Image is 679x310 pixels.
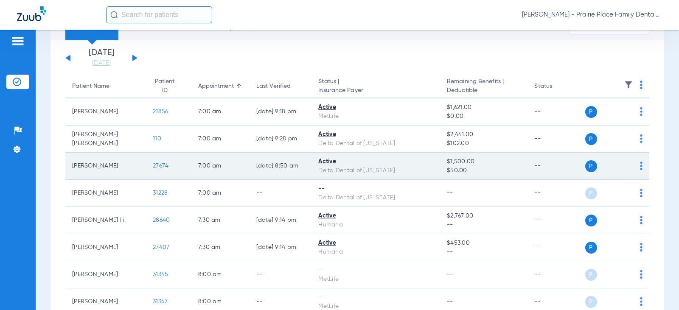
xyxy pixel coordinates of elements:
[640,107,643,116] img: group-dot-blue.svg
[640,81,643,89] img: group-dot-blue.svg
[153,190,168,196] span: 31228
[447,299,453,304] span: --
[447,86,521,95] span: Deductible
[447,212,521,221] span: $2,767.00
[527,234,585,261] td: --
[11,36,25,46] img: hamburger-icon
[250,234,312,261] td: [DATE] 9:14 PM
[624,81,633,89] img: filter.svg
[191,126,250,153] td: 7:00 AM
[191,261,250,288] td: 8:00 AM
[585,187,597,199] span: P
[318,139,433,148] div: Delta Dental of [US_STATE]
[527,153,585,180] td: --
[17,6,46,21] img: Zuub Logo
[65,153,146,180] td: [PERSON_NAME]
[318,103,433,112] div: Active
[318,212,433,221] div: Active
[318,166,433,175] div: Delta Dental of [US_STATE]
[447,239,521,248] span: $453.00
[153,244,169,250] span: 27407
[65,98,146,126] td: [PERSON_NAME]
[311,75,440,98] th: Status |
[153,217,170,223] span: 28640
[250,261,312,288] td: --
[72,82,139,91] div: Patient Name
[318,130,433,139] div: Active
[153,299,168,304] span: 31347
[153,136,161,142] span: 110
[191,234,250,261] td: 7:30 AM
[447,157,521,166] span: $1,500.00
[318,248,433,257] div: Humana
[318,293,433,302] div: --
[65,180,146,207] td: [PERSON_NAME]
[585,160,597,172] span: P
[198,82,243,91] div: Appointment
[640,270,643,279] img: group-dot-blue.svg
[447,112,521,121] span: $0.00
[318,193,433,202] div: Delta Dental of [US_STATE]
[198,82,234,91] div: Appointment
[527,126,585,153] td: --
[110,11,118,19] img: Search Icon
[447,130,521,139] span: $2,441.00
[318,221,433,229] div: Humana
[318,239,433,248] div: Active
[447,271,453,277] span: --
[250,207,312,234] td: [DATE] 9:14 PM
[191,98,250,126] td: 7:00 AM
[447,166,521,175] span: $50.00
[153,271,168,277] span: 31345
[640,216,643,224] img: group-dot-blue.svg
[191,153,250,180] td: 7:00 AM
[447,190,453,196] span: --
[106,6,212,23] input: Search for patients
[250,126,312,153] td: [DATE] 9:28 PM
[585,133,597,145] span: P
[256,82,291,91] div: Last Verified
[76,59,127,67] a: [DATE]
[65,126,146,153] td: [PERSON_NAME] [PERSON_NAME]
[527,180,585,207] td: --
[256,82,305,91] div: Last Verified
[250,98,312,126] td: [DATE] 9:18 PM
[318,275,433,284] div: MetLife
[527,207,585,234] td: --
[527,75,585,98] th: Status
[640,297,643,306] img: group-dot-blue.svg
[318,266,433,275] div: --
[318,157,433,166] div: Active
[527,98,585,126] td: --
[447,221,521,229] span: --
[318,86,433,95] span: Insurance Payer
[318,112,433,121] div: MetLife
[440,75,527,98] th: Remaining Benefits |
[65,261,146,288] td: [PERSON_NAME]
[153,163,168,169] span: 27674
[191,180,250,207] td: 7:00 AM
[447,248,521,257] span: --
[250,180,312,207] td: --
[447,139,521,148] span: $102.00
[65,207,146,234] td: [PERSON_NAME] Iii
[585,106,597,118] span: P
[318,184,433,193] div: --
[585,215,597,226] span: P
[65,234,146,261] td: [PERSON_NAME]
[522,11,662,19] span: [PERSON_NAME] - Prairie Place Family Dental
[153,77,177,95] div: Patient ID
[72,82,109,91] div: Patient Name
[191,207,250,234] td: 7:30 AM
[153,77,185,95] div: Patient ID
[640,162,643,170] img: group-dot-blue.svg
[527,261,585,288] td: --
[153,109,168,115] span: 21856
[447,103,521,112] span: $1,621.00
[585,269,597,281] span: P
[585,296,597,308] span: P
[76,49,127,67] li: [DATE]
[250,153,312,180] td: [DATE] 8:50 AM
[640,189,643,197] img: group-dot-blue.svg
[585,242,597,254] span: P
